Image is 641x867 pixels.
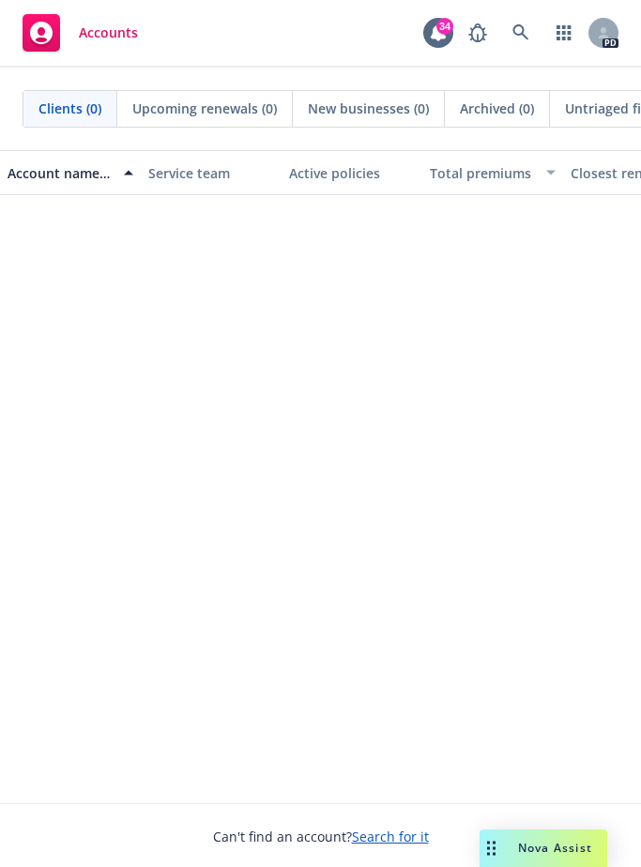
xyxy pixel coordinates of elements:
a: Search [502,14,540,52]
div: Active policies [289,163,415,183]
span: Nova Assist [518,840,592,856]
button: Nova Assist [480,829,607,867]
a: Report a Bug [459,14,496,52]
span: Accounts [79,25,138,40]
div: Service team [148,163,274,183]
div: Total premiums [430,163,535,183]
span: New businesses (0) [308,99,429,118]
a: Switch app [545,14,583,52]
span: Can't find an account? [213,827,429,846]
span: Archived (0) [460,99,534,118]
div: Drag to move [480,829,503,867]
button: Total premiums [422,150,563,195]
span: Upcoming renewals (0) [132,99,277,118]
button: Service team [141,150,282,195]
div: Account name, DBA [8,163,113,183]
div: 34 [436,18,453,35]
a: Search for it [352,828,429,845]
button: Active policies [282,150,422,195]
a: Accounts [15,7,145,59]
span: Clients (0) [38,99,101,118]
